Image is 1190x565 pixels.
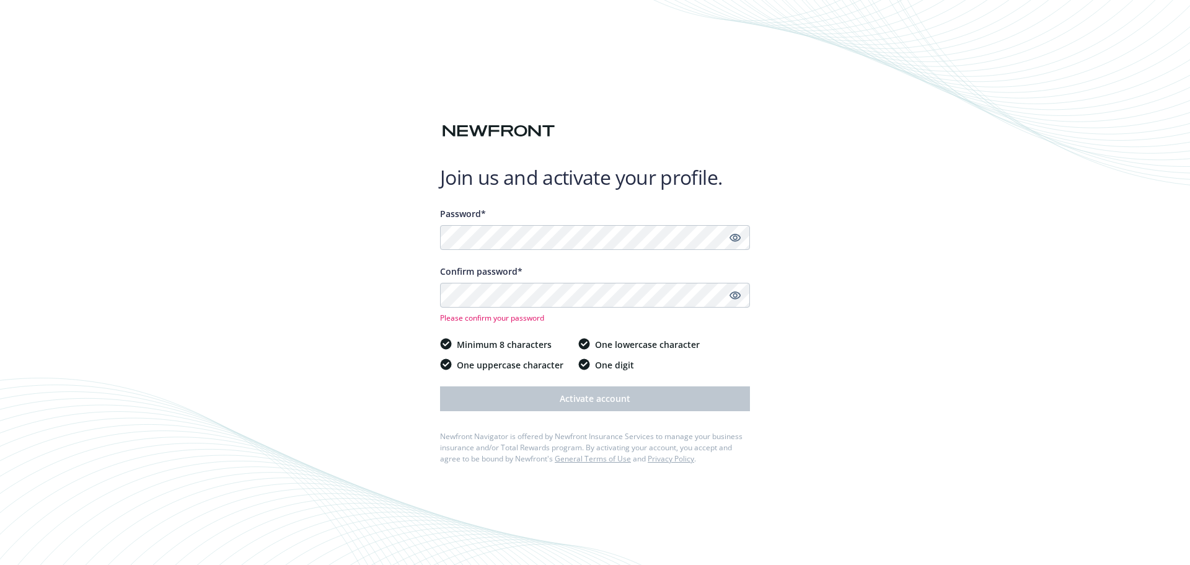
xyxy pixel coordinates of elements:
span: Please confirm your password [440,313,750,323]
span: Minimum 8 characters [457,338,552,351]
a: General Terms of Use [555,453,631,464]
span: Activate account [560,393,630,404]
span: One lowercase character [595,338,700,351]
span: One digit [595,358,634,371]
span: Password* [440,208,486,220]
h1: Join us and activate your profile. [440,165,750,190]
img: Newfront logo [440,120,557,142]
a: Show password [728,288,743,303]
span: One uppercase character [457,358,563,371]
span: Confirm password* [440,265,522,277]
a: Privacy Policy [648,453,694,464]
div: Newfront Navigator is offered by Newfront Insurance Services to manage your business insurance an... [440,431,750,465]
input: Enter a unique password... [440,225,750,250]
input: Confirm your unique password... [440,283,750,308]
a: Show password [728,230,743,245]
button: Activate account [440,386,750,411]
